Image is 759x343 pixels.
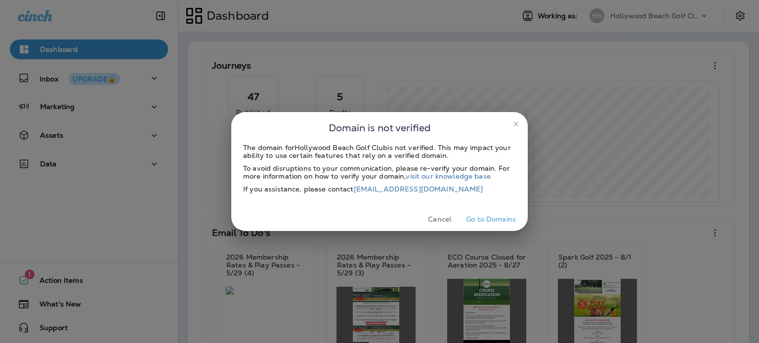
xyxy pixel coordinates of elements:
[243,144,516,159] div: The domain for Hollywood Beach Golf Club is not verified. This may impact your ability to use cer...
[354,185,483,193] a: [EMAIL_ADDRESS][DOMAIN_NAME]
[462,212,520,227] button: Go to Domains
[329,120,431,136] span: Domain is not verified
[243,164,516,180] div: To avoid disruptions to your communication, please re-verify your domain. For more information on...
[508,116,524,132] button: close
[243,185,516,193] div: If you assistance, please contact
[406,172,490,181] a: visit our knowledge base
[421,212,458,227] button: Cancel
